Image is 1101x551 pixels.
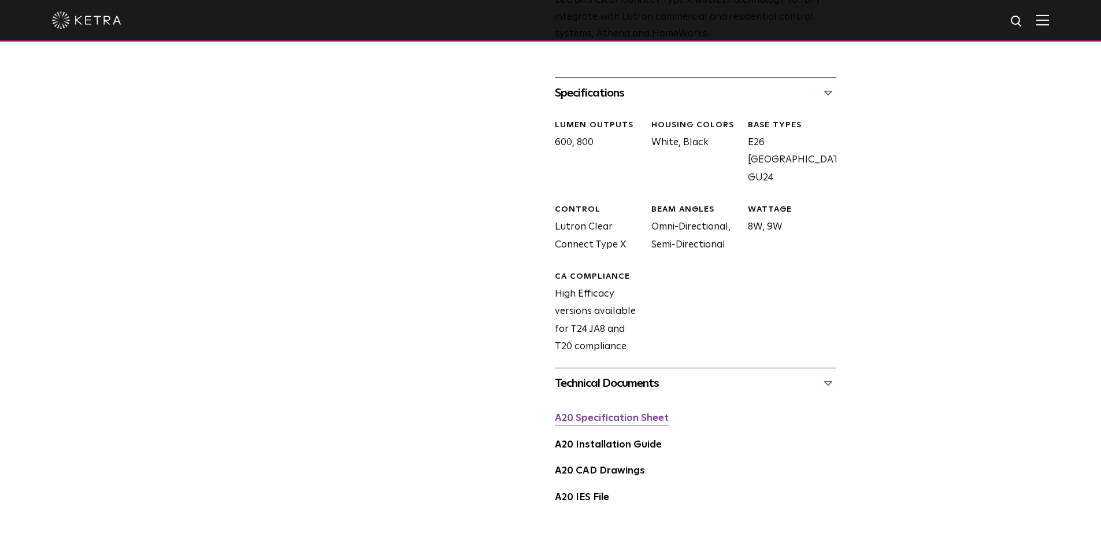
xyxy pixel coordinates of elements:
a: A20 Specification Sheet [555,413,669,423]
div: E26 [GEOGRAPHIC_DATA], GU24 [739,120,836,187]
div: 600, 800 [546,120,643,187]
div: LUMEN OUTPUTS [555,120,643,131]
a: A20 Installation Guide [555,440,662,450]
div: Omni-Directional, Semi-Directional [643,204,739,254]
div: Lutron Clear Connect Type X [546,204,643,254]
a: A20 IES File [555,493,609,502]
div: High Efficacy versions available for T24 JA8 and T20 compliance [546,271,643,356]
img: ketra-logo-2019-white [52,12,121,29]
img: search icon [1010,14,1024,29]
div: BASE TYPES [748,120,836,131]
div: CA Compliance [555,271,643,283]
a: A20 CAD Drawings [555,466,645,476]
div: BEAM ANGLES [651,204,739,216]
div: HOUSING COLORS [651,120,739,131]
div: 8W, 9W [739,204,836,254]
div: Technical Documents [555,374,836,393]
div: White, Black [643,120,739,187]
div: CONTROL [555,204,643,216]
div: WATTAGE [748,204,836,216]
div: Specifications [555,84,836,102]
img: Hamburger%20Nav.svg [1036,14,1049,25]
